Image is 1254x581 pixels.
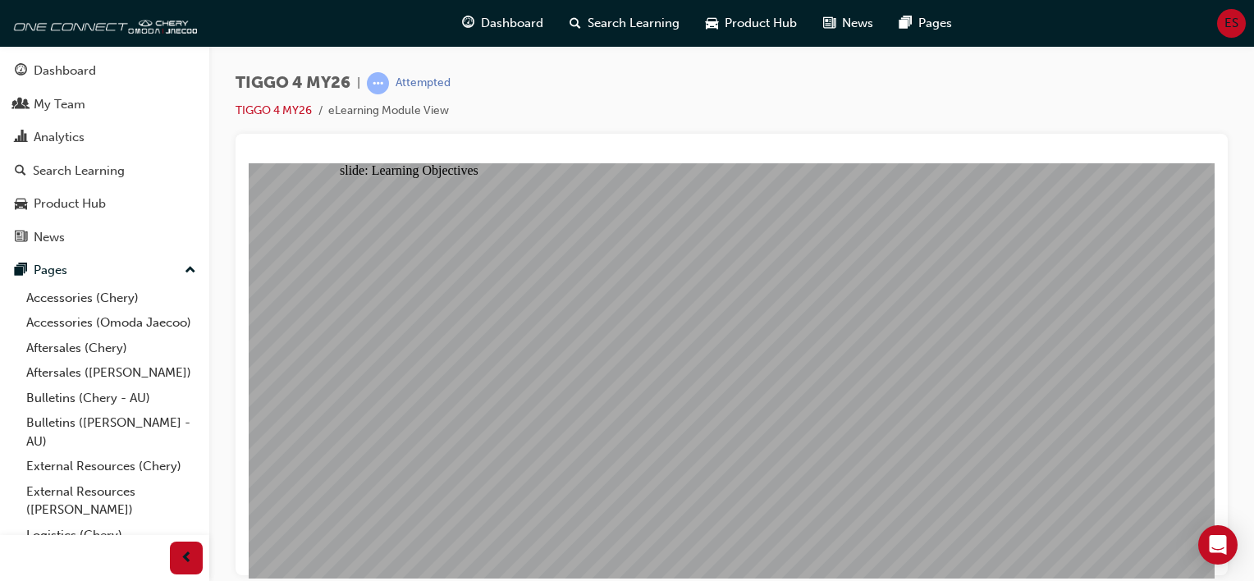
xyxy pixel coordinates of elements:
[34,62,96,80] div: Dashboard
[185,260,196,281] span: up-icon
[1198,525,1238,565] div: Open Intercom Messenger
[20,310,203,336] a: Accessories (Omoda Jaecoo)
[842,14,873,33] span: News
[15,197,27,212] span: car-icon
[7,56,203,86] a: Dashboard
[367,72,389,94] span: learningRecordVerb_ATTEMPT-icon
[7,53,203,255] button: DashboardMy TeamAnalyticsSearch LearningProduct HubNews
[34,128,85,147] div: Analytics
[396,75,451,91] div: Attempted
[20,454,203,479] a: External Resources (Chery)
[33,162,125,181] div: Search Learning
[20,523,203,548] a: Logistics (Chery)
[8,7,197,39] img: oneconnect
[462,13,474,34] span: guage-icon
[34,261,67,280] div: Pages
[20,286,203,311] a: Accessories (Chery)
[15,164,26,179] span: search-icon
[7,156,203,186] a: Search Learning
[1224,14,1238,33] span: ES
[20,479,203,523] a: External Resources ([PERSON_NAME])
[328,102,449,121] li: eLearning Module View
[15,263,27,278] span: pages-icon
[899,13,912,34] span: pages-icon
[810,7,886,40] a: news-iconNews
[7,222,203,253] a: News
[823,13,835,34] span: news-icon
[7,255,203,286] button: Pages
[15,98,27,112] span: people-icon
[449,7,556,40] a: guage-iconDashboard
[918,14,952,33] span: Pages
[15,130,27,145] span: chart-icon
[34,228,65,247] div: News
[181,548,193,569] span: prev-icon
[357,74,360,93] span: |
[481,14,543,33] span: Dashboard
[725,14,797,33] span: Product Hub
[20,360,203,386] a: Aftersales ([PERSON_NAME])
[236,74,350,93] span: TIGGO 4 MY26
[556,7,693,40] a: search-iconSearch Learning
[20,410,203,454] a: Bulletins ([PERSON_NAME] - AU)
[20,386,203,411] a: Bulletins (Chery - AU)
[1217,9,1246,38] button: ES
[20,336,203,361] a: Aftersales (Chery)
[706,13,718,34] span: car-icon
[15,231,27,245] span: news-icon
[7,122,203,153] a: Analytics
[34,95,85,114] div: My Team
[15,64,27,79] span: guage-icon
[886,7,965,40] a: pages-iconPages
[693,7,810,40] a: car-iconProduct Hub
[7,189,203,219] a: Product Hub
[236,103,312,117] a: TIGGO 4 MY26
[7,89,203,120] a: My Team
[588,14,680,33] span: Search Learning
[34,194,106,213] div: Product Hub
[570,13,581,34] span: search-icon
